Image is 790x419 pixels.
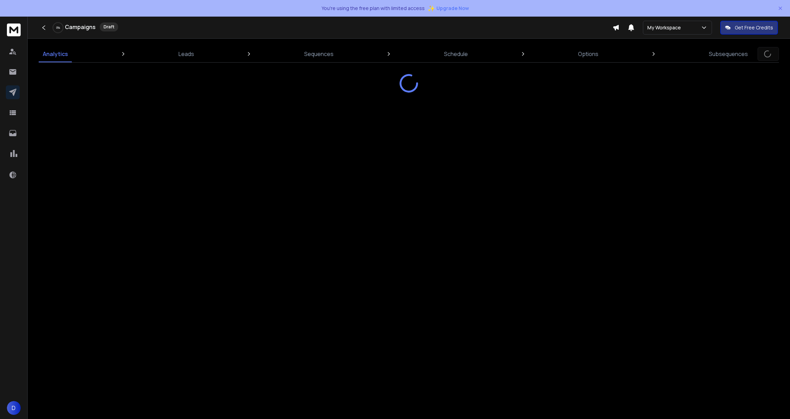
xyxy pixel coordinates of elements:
[304,50,334,58] p: Sequences
[427,1,469,15] button: ✨Upgrade Now
[444,50,468,58] p: Schedule
[65,23,96,31] h1: Campaigns
[720,21,778,35] button: Get Free Credits
[709,50,748,58] p: Subsequences
[647,24,684,31] p: My Workspace
[7,401,21,415] button: D
[43,50,68,58] p: Analytics
[427,3,435,13] span: ✨
[56,26,60,30] p: 0 %
[578,50,598,58] p: Options
[735,24,773,31] p: Get Free Credits
[100,22,118,31] div: Draft
[39,46,72,62] a: Analytics
[174,46,198,62] a: Leads
[436,5,469,12] span: Upgrade Now
[705,46,752,62] a: Subsequences
[574,46,603,62] a: Options
[179,50,194,58] p: Leads
[440,46,472,62] a: Schedule
[300,46,338,62] a: Sequences
[321,5,425,12] p: You're using the free plan with limited access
